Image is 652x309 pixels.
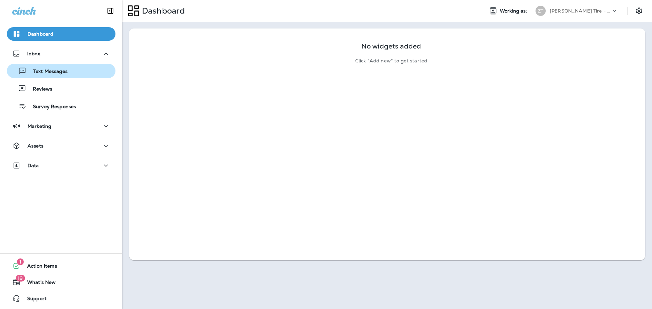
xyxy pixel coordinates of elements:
[26,104,76,110] p: Survey Responses
[139,6,185,16] p: Dashboard
[28,31,53,37] p: Dashboard
[16,275,25,282] span: 19
[20,296,47,304] span: Support
[7,292,115,305] button: Support
[7,275,115,289] button: 19What's New
[7,27,115,41] button: Dashboard
[7,159,115,172] button: Data
[20,279,56,288] span: What's New
[7,81,115,96] button: Reviews
[26,69,68,75] p: Text Messages
[550,8,611,14] p: [PERSON_NAME] Tire - Green
[26,86,52,93] p: Reviews
[355,58,427,64] p: Click "Add new" to get started
[7,139,115,153] button: Assets
[101,4,120,18] button: Collapse Sidebar
[7,119,115,133] button: Marketing
[361,43,421,49] p: No widgets added
[17,258,24,265] span: 1
[20,263,57,271] span: Action Items
[536,6,546,16] div: ZT
[7,259,115,273] button: 1Action Items
[7,47,115,60] button: Inbox
[7,64,115,78] button: Text Messages
[28,143,43,149] p: Assets
[7,99,115,113] button: Survey Responses
[633,5,645,17] button: Settings
[28,123,51,129] p: Marketing
[28,163,39,168] p: Data
[500,8,529,14] span: Working as:
[27,51,40,56] p: Inbox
